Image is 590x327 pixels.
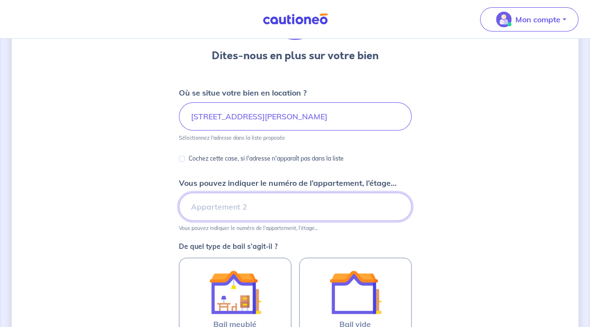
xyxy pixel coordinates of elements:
img: illu_empty_lease.svg [329,266,382,318]
button: illu_account_valid_menu.svgMon compte [480,7,578,32]
p: Vous pouvez indiquer le numéro de l’appartement, l’étage... [179,177,397,189]
p: Cochez cette case, si l'adresse n'apparaît pas dans la liste [189,153,344,164]
img: Cautioneo [259,13,332,25]
p: Où se situe votre bien en location ? [179,87,306,98]
input: Appartement 2 [179,193,412,221]
h3: Dites-nous en plus sur votre bien [212,48,379,64]
p: De quel type de bail s’agit-il ? [179,243,412,250]
input: 2 rue de paris, 59000 lille [179,102,412,131]
p: Vous pouvez indiquer le numéro de l’appartement, l’étage... [179,225,318,231]
p: Mon compte [515,14,560,25]
p: Sélectionnez l'adresse dans la liste proposée [179,134,285,141]
img: illu_account_valid_menu.svg [496,12,511,27]
img: illu_furnished_lease.svg [209,266,261,318]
